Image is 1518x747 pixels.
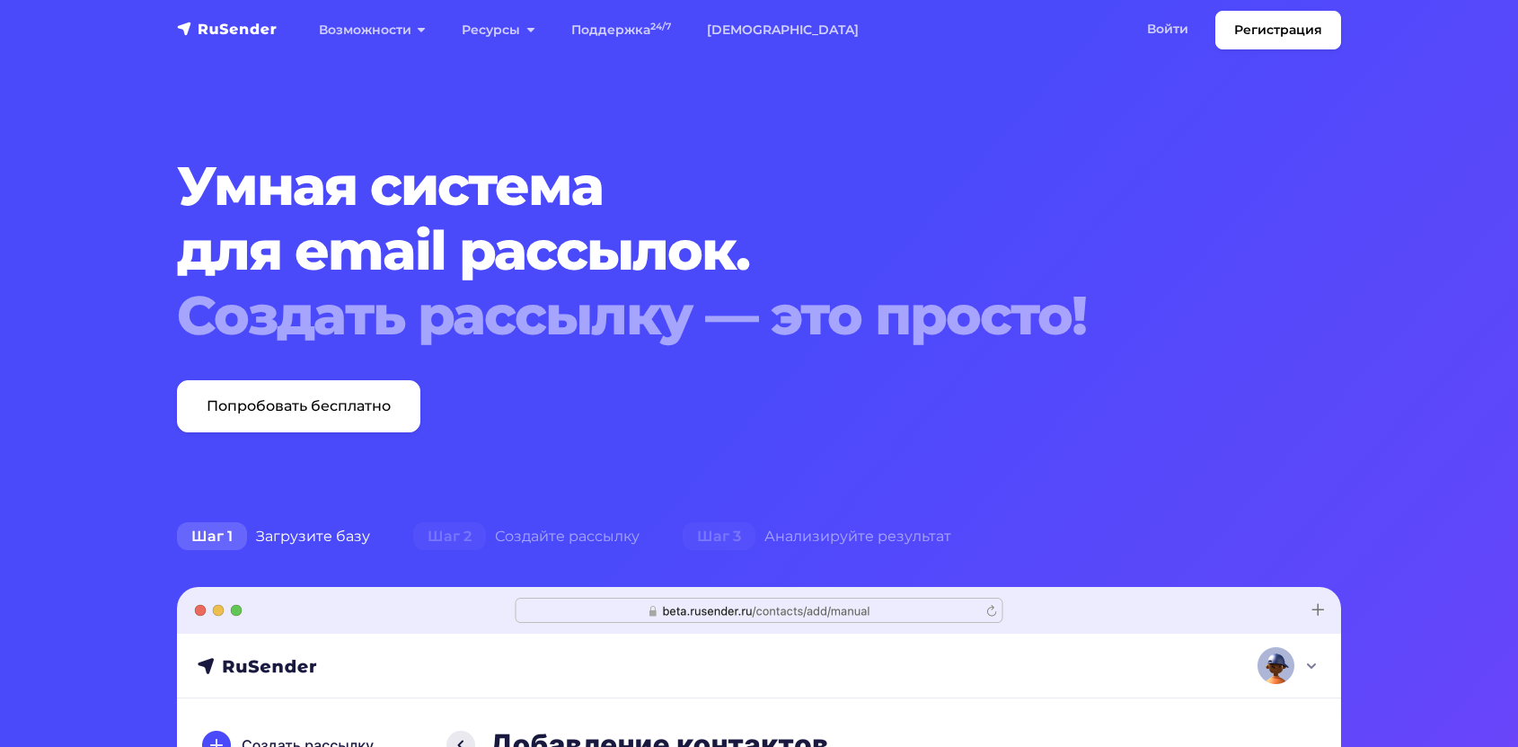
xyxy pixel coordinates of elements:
[650,21,671,32] sup: 24/7
[177,522,247,551] span: Шаг 1
[177,20,278,38] img: RuSender
[553,12,689,49] a: Поддержка24/7
[177,154,1242,348] h1: Умная система для email рассылок.
[177,380,420,432] a: Попробовать бесплатно
[1215,11,1341,49] a: Регистрация
[392,519,661,555] div: Создайте рассылку
[177,283,1242,348] div: Создать рассылку — это просто!
[689,12,877,49] a: [DEMOGRAPHIC_DATA]
[1129,11,1206,48] a: Войти
[661,519,973,555] div: Анализируйте результат
[413,522,486,551] span: Шаг 2
[444,12,552,49] a: Ресурсы
[155,519,392,555] div: Загрузите базу
[683,522,755,551] span: Шаг 3
[301,12,444,49] a: Возможности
